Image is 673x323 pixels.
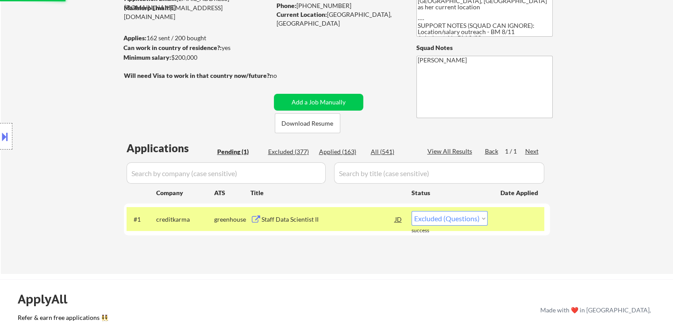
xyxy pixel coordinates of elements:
input: Search by company (case sensitive) [127,162,326,184]
div: #1 [134,215,149,224]
strong: Can work in country of residence?: [123,44,222,51]
div: ApplyAll [18,292,77,307]
div: Company [156,188,214,197]
div: Staff Data Scientist II [262,215,395,224]
div: [GEOGRAPHIC_DATA], [GEOGRAPHIC_DATA] [277,10,402,27]
div: [EMAIL_ADDRESS][DOMAIN_NAME] [124,4,271,21]
div: Applications [127,143,214,154]
div: Next [525,147,539,156]
div: [PHONE_NUMBER] [277,1,402,10]
div: no [270,71,295,80]
div: yes [123,43,268,52]
div: $200,000 [123,53,271,62]
div: All (541) [371,147,415,156]
strong: Minimum salary: [123,54,171,61]
strong: Mailslurp Email: [124,4,170,12]
button: Download Resume [275,113,340,133]
strong: Will need Visa to work in that country now/future?: [124,72,271,79]
div: success [411,227,447,235]
input: Search by title (case sensitive) [334,162,544,184]
div: Squad Notes [416,43,553,52]
div: Applied (163) [319,147,363,156]
div: Status [411,185,488,200]
strong: Applies: [123,34,146,42]
div: ATS [214,188,250,197]
div: Excluded (377) [268,147,312,156]
div: Title [250,188,403,197]
div: View All Results [427,147,475,156]
div: JD [394,211,403,227]
strong: Current Location: [277,11,327,18]
div: Date Applied [500,188,539,197]
div: 162 sent / 200 bought [123,34,271,42]
button: Add a Job Manually [274,94,363,111]
div: 1 / 1 [505,147,525,156]
div: creditkarma [156,215,214,224]
div: Back [485,147,499,156]
div: greenhouse [214,215,250,224]
div: Pending (1) [217,147,262,156]
strong: Phone: [277,2,296,9]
